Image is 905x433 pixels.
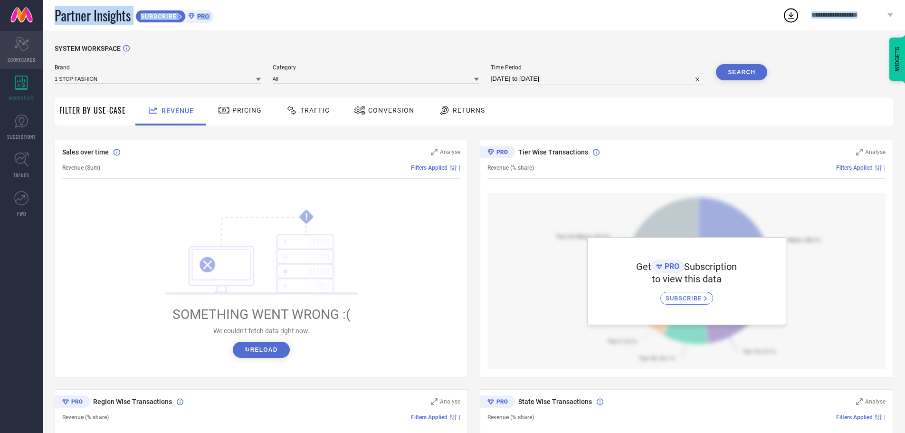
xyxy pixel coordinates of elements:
span: Partner Insights [55,6,131,25]
span: State Wise Transactions [518,398,592,405]
span: Pricing [232,106,262,114]
span: | [884,164,886,171]
button: ↻Reload [233,342,289,358]
button: Search [716,64,767,80]
span: Filters Applied [836,414,873,421]
span: Filters Applied [411,414,448,421]
span: | [884,414,886,421]
span: TRENDS [13,172,29,179]
span: Tier Wise Transactions [518,148,588,156]
div: Open download list [782,7,800,24]
svg: Zoom [856,149,863,155]
span: PRO [195,13,209,20]
span: Region Wise Transactions [93,398,172,405]
span: Revenue [162,107,194,115]
span: Analyse [440,149,460,155]
span: SOMETHING WENT WRONG :( [172,307,351,322]
span: | [459,414,460,421]
span: We couldn’t fetch data right now. [213,327,310,335]
span: Analyse [865,149,886,155]
span: | [459,164,460,171]
span: Conversion [368,106,414,114]
span: Time Period [491,64,705,71]
span: SUBSCRIBE [666,295,704,302]
a: SUBSCRIBE [660,285,713,305]
span: SUBSCRIBE [136,13,179,20]
svg: Zoom [431,149,438,155]
a: SUBSCRIBEPRO [135,8,214,23]
span: Filters Applied [836,164,873,171]
div: Premium [480,146,515,160]
span: Filter By Use-Case [59,105,126,116]
span: to view this data [652,273,722,285]
span: SCORECARDS [8,56,36,63]
div: Premium [480,395,515,410]
span: SYSTEM WORKSPACE [55,45,121,52]
svg: Zoom [431,398,438,405]
span: Analyse [865,398,886,405]
span: Revenue (Sum) [62,164,100,171]
span: Revenue (% share) [487,414,534,421]
span: Get [636,261,651,272]
span: Filters Applied [411,164,448,171]
input: Select time period [491,73,705,85]
span: FWD [17,210,26,217]
span: SUGGESTIONS [7,133,36,140]
span: WORKSPACE [9,95,35,102]
span: Traffic [300,106,330,114]
span: Brand [55,64,261,71]
span: PRO [662,262,679,271]
span: Subscription [684,261,737,272]
tspan: ! [305,212,308,222]
div: Premium [55,395,90,410]
span: Category [273,64,479,71]
span: Revenue (% share) [62,414,109,421]
span: Sales over time [62,148,109,156]
span: Revenue (% share) [487,164,534,171]
span: Analyse [440,398,460,405]
svg: Zoom [856,398,863,405]
span: Returns [453,106,485,114]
